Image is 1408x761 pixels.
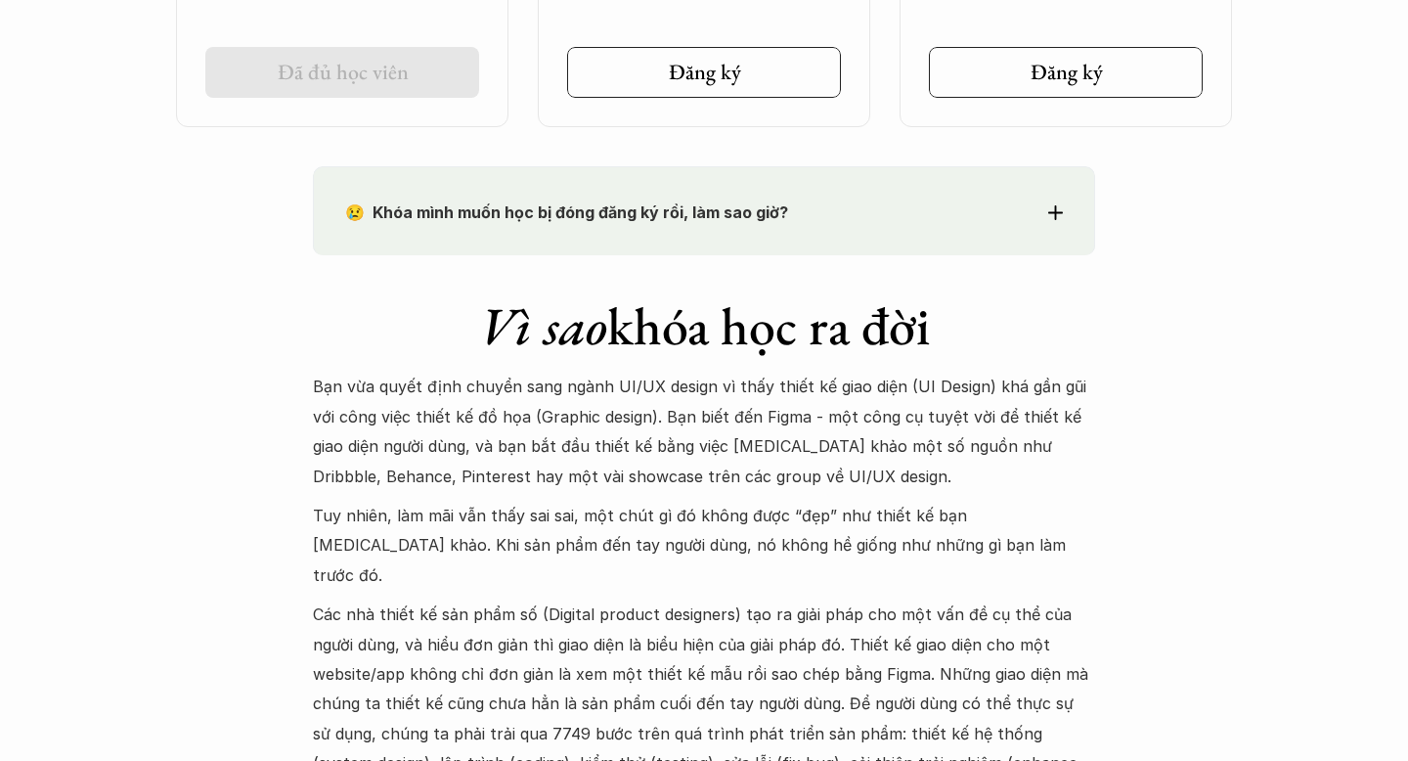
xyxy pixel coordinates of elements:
[929,47,1203,98] a: Đăng ký
[669,60,741,85] h5: Đăng ký
[278,60,409,85] h5: Đã đủ học viên
[313,294,1095,358] h1: khóa học ra đời
[479,291,607,360] em: Vì sao
[313,501,1095,590] p: Tuy nhiên, làm mãi vẫn thấy sai sai, một chút gì đó không được “đẹp” như thiết kế bạn [MEDICAL_DA...
[1031,60,1103,85] h5: Đăng ký
[313,372,1095,491] p: Bạn vừa quyết định chuyển sang ngành UI/UX design vì thấy thiết kế giao diện (UI Design) khá gần ...
[345,202,788,222] strong: 😢 Khóa mình muốn học bị đóng đăng ký rồi, làm sao giờ?
[567,47,841,98] a: Đăng ký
